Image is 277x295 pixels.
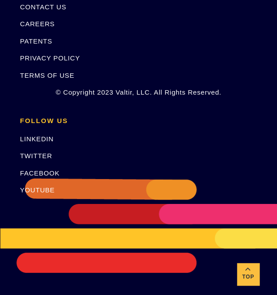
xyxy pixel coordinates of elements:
[20,20,55,28] a: CAREERS
[237,272,259,282] span: Top
[20,54,80,62] a: PRIVACY POLICY
[20,152,52,159] a: TWITTER
[20,117,257,125] h2: FOLLOW US
[237,263,259,285] a: Top
[20,169,60,177] a: FACEBOOK
[20,186,55,194] a: YOUTUBE
[20,3,66,11] a: CONTACT US
[20,135,54,143] a: LINKEDIN
[20,87,257,97] p: © Copyright 2023 Valtir, LLC. All Rights Reserved.
[20,37,52,45] a: PATENTS
[20,72,74,79] a: TERMS OF USE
